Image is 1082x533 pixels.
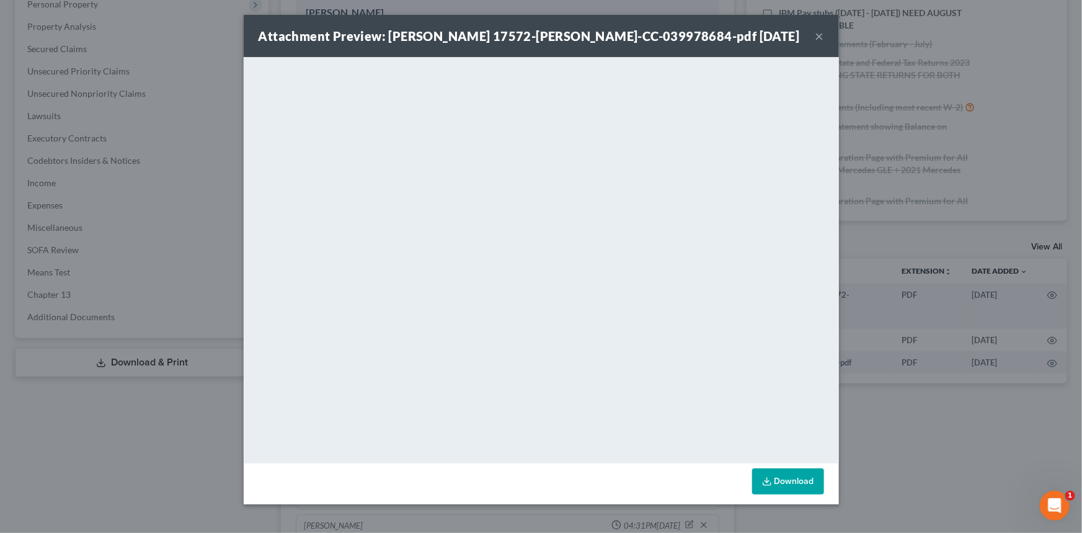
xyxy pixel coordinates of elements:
button: × [815,29,824,43]
iframe: <object ng-attr-data='[URL][DOMAIN_NAME]' type='application/pdf' width='100%' height='650px'></ob... [244,57,839,460]
span: 1 [1065,491,1075,501]
a: Download [752,468,824,495]
strong: Attachment Preview: [PERSON_NAME] 17572-[PERSON_NAME]-CC-039978684-pdf [DATE] [259,29,800,43]
iframe: Intercom live chat [1040,491,1070,521]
